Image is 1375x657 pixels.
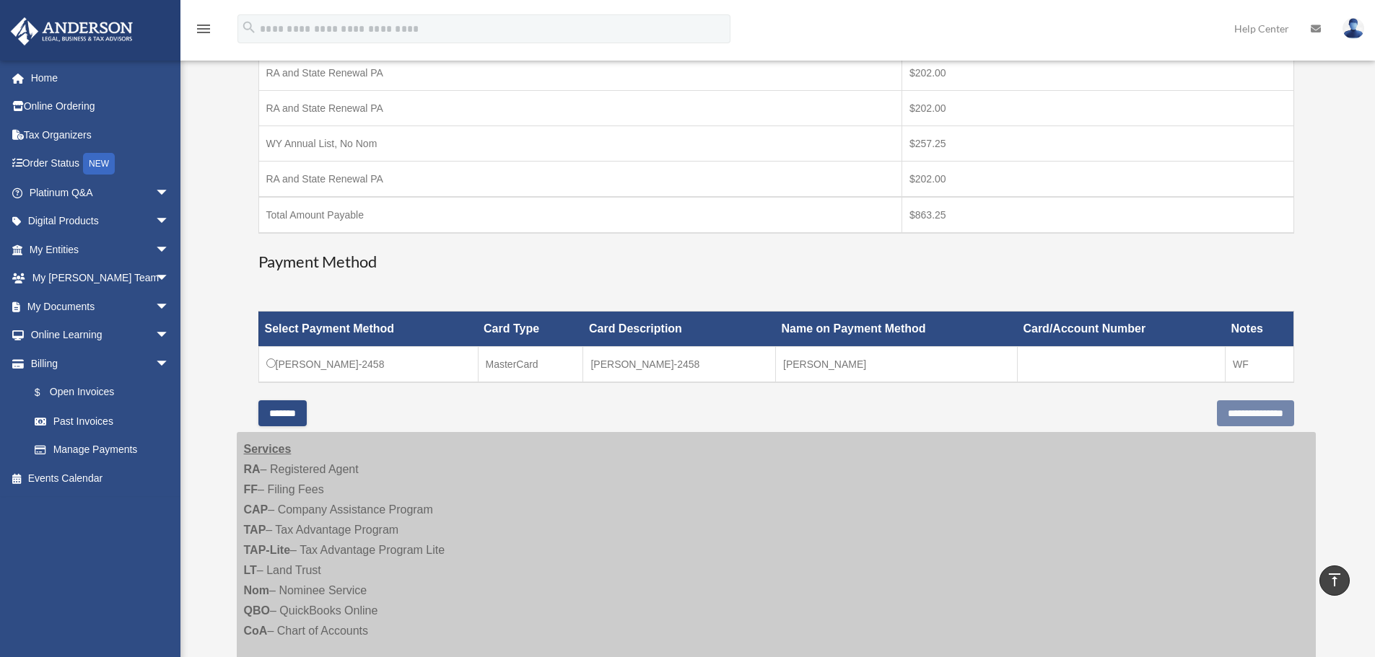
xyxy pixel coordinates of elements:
strong: Services [244,443,292,455]
i: menu [195,20,212,38]
a: My [PERSON_NAME] Teamarrow_drop_down [10,264,191,293]
strong: FF [244,483,258,495]
a: Platinum Q&Aarrow_drop_down [10,178,191,207]
td: $202.00 [902,56,1293,91]
th: Card Description [583,312,776,347]
th: Card Type [478,312,583,347]
a: Online Learningarrow_drop_down [10,321,191,350]
a: Past Invoices [20,407,184,436]
td: $202.00 [902,91,1293,126]
th: Card/Account Number [1017,312,1225,347]
td: MasterCard [478,347,583,383]
strong: RA [244,463,261,475]
span: arrow_drop_down [155,264,184,294]
strong: TAP [244,524,266,536]
span: arrow_drop_down [155,235,184,265]
td: $863.25 [902,197,1293,233]
span: arrow_drop_down [155,207,184,237]
a: Events Calendar [10,464,191,493]
td: WY Annual List, No Nom [258,126,902,162]
a: vertical_align_top [1319,565,1350,596]
a: Billingarrow_drop_down [10,349,184,378]
a: Online Ordering [10,92,191,121]
th: Select Payment Method [258,312,478,347]
a: $Open Invoices [20,378,177,407]
img: Anderson Advisors Platinum Portal [6,17,137,45]
td: [PERSON_NAME]-2458 [583,347,776,383]
td: WF [1225,347,1293,383]
a: My Entitiesarrow_drop_down [10,235,191,264]
strong: Nom [244,584,270,596]
span: $ [43,384,50,402]
a: Tax Organizers [10,120,191,149]
td: [PERSON_NAME] [776,347,1018,383]
a: menu [195,25,212,38]
strong: QBO [244,604,270,617]
td: $257.25 [902,126,1293,162]
a: Manage Payments [20,436,184,464]
span: arrow_drop_down [155,178,184,208]
td: RA and State Renewal PA [258,91,902,126]
span: arrow_drop_down [155,292,184,322]
span: arrow_drop_down [155,321,184,350]
th: Notes [1225,312,1293,347]
td: Total Amount Payable [258,197,902,233]
a: Home [10,63,191,92]
td: [PERSON_NAME]-2458 [258,347,478,383]
strong: LT [244,564,257,576]
i: search [241,19,257,35]
img: User Pic [1343,18,1364,39]
span: arrow_drop_down [155,349,184,379]
a: My Documentsarrow_drop_down [10,292,191,321]
td: RA and State Renewal PA [258,162,902,198]
td: $202.00 [902,162,1293,198]
strong: CAP [244,503,269,516]
h3: Payment Method [258,251,1294,273]
td: RA and State Renewal PA [258,56,902,91]
a: Order StatusNEW [10,149,191,179]
a: Digital Productsarrow_drop_down [10,207,191,236]
th: Name on Payment Method [776,312,1018,347]
strong: CoA [244,625,268,637]
div: NEW [83,153,115,175]
i: vertical_align_top [1326,571,1343,588]
strong: TAP-Lite [244,544,291,556]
